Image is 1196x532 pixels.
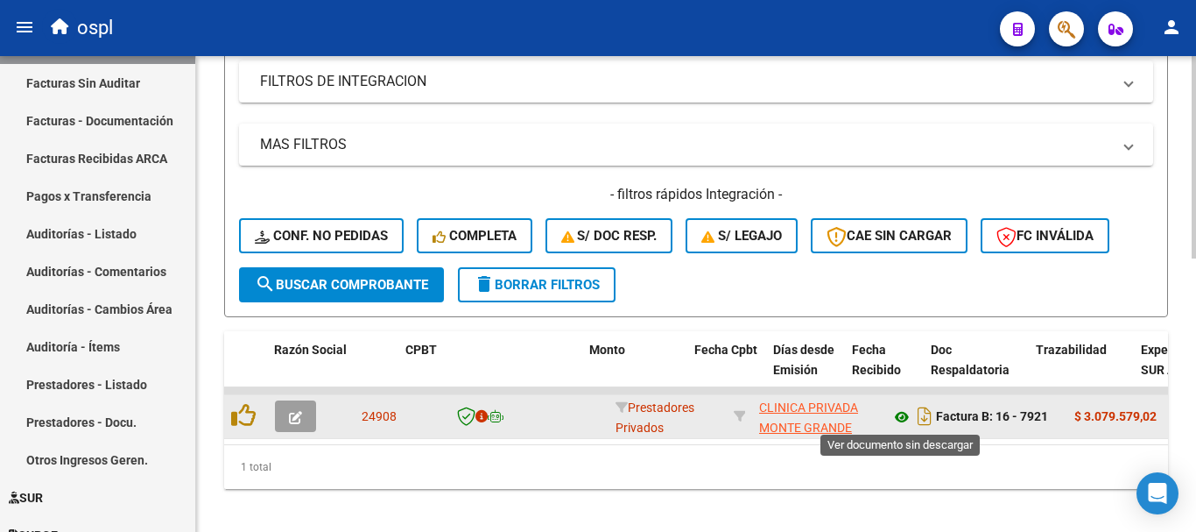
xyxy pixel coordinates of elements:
span: Fecha Cpbt [694,343,757,357]
span: Buscar Comprobante [255,277,428,293]
button: Borrar Filtros [458,267,616,302]
span: Trazabilidad [1036,343,1107,357]
span: FC Inválida [996,228,1094,244]
span: Completa [433,228,517,244]
span: Doc Respaldatoria [931,343,1010,377]
mat-icon: delete [474,273,495,294]
span: S/ Doc Resp. [561,228,658,244]
span: Monto [589,343,625,357]
button: Completa [417,218,532,253]
button: CAE SIN CARGAR [811,218,967,253]
strong: Factura B: 16 - 7921 [936,410,1048,424]
h4: - filtros rápidos Integración - [239,185,1153,204]
datatable-header-cell: Fecha Recibido [845,331,924,408]
button: S/ Doc Resp. [545,218,673,253]
mat-expansion-panel-header: FILTROS DE INTEGRACION [239,60,1153,103]
span: CAE SIN CARGAR [827,228,952,244]
strong: $ 3.079.579,02 [1074,409,1157,423]
mat-panel-title: MAS FILTROS [260,135,1111,154]
mat-expansion-panel-header: MAS FILTROS [239,124,1153,166]
span: Fecha Recibido [852,343,901,377]
span: S/ legajo [701,228,782,244]
div: 1 total [224,445,1168,489]
mat-icon: menu [14,17,35,38]
span: Prestadores Privados [616,401,694,435]
datatable-header-cell: Doc Respaldatoria [924,331,1029,408]
span: Razón Social [274,343,347,357]
span: SUR [9,488,43,507]
datatable-header-cell: Días desde Emisión [766,331,845,408]
i: Descargar documento [913,402,936,430]
datatable-header-cell: Fecha Cpbt [687,331,766,408]
span: Conf. no pedidas [255,228,388,244]
mat-icon: person [1161,17,1182,38]
datatable-header-cell: Razón Social [267,331,398,408]
span: 24908 [362,409,397,423]
mat-panel-title: FILTROS DE INTEGRACION [260,72,1111,91]
mat-icon: search [255,273,276,294]
datatable-header-cell: Trazabilidad [1029,331,1134,408]
div: Open Intercom Messenger [1136,472,1178,514]
datatable-header-cell: Monto [582,331,687,408]
button: Conf. no pedidas [239,218,404,253]
div: 30546068656 [759,398,876,435]
button: Buscar Comprobante [239,267,444,302]
span: Borrar Filtros [474,277,600,293]
span: Días desde Emisión [773,343,834,377]
datatable-header-cell: CPBT [398,331,582,408]
span: CLINICA PRIVADA MONTE GRANDE SOCIEDAD ANONIMA [759,401,876,455]
button: S/ legajo [686,218,798,253]
span: ospl [77,9,113,47]
button: FC Inválida [981,218,1109,253]
span: CPBT [405,343,437,357]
